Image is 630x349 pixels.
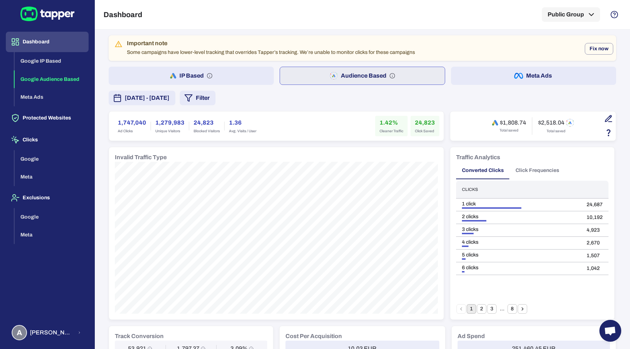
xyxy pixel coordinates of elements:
[125,94,170,102] span: [DATE] - [DATE]
[194,118,220,127] h6: 24,823
[6,194,89,200] a: Exclusions
[585,43,613,55] button: Fix now
[415,118,435,127] h6: 24,823
[581,250,608,262] td: 1,507
[415,129,435,134] span: Click Saved
[15,231,89,238] a: Meta
[456,162,510,179] button: Converted Clicks
[6,130,89,150] button: Clicks
[15,155,89,161] a: Google
[507,304,517,314] button: Go to page 8
[15,226,89,244] button: Meta
[458,332,485,341] h6: Ad Spend
[599,320,621,342] div: Open chat
[285,332,342,341] h6: Cost Per Acquisition
[456,153,500,162] h6: Traffic Analytics
[456,304,528,314] nav: pagination navigation
[456,181,581,199] th: Clicks
[15,58,89,64] a: Google IP Based
[6,188,89,208] button: Exclusions
[15,88,89,106] button: Meta Ads
[15,75,89,82] a: Google Audience Based
[118,129,146,134] span: Ad Clicks
[6,114,89,121] a: Protected Websites
[15,150,89,168] button: Google
[155,129,184,134] span: Unique Visitors
[115,332,164,341] h6: Track Conversion
[15,168,89,186] button: Meta
[581,224,608,237] td: 4,923
[12,325,27,340] div: A
[109,67,274,85] button: IP Based
[6,32,89,52] button: Dashboard
[518,304,527,314] button: Go to next page
[115,153,167,162] h6: Invalid Traffic Type
[602,126,615,139] button: Estimation based on the quantity of invalid click x cost-per-click.
[462,239,575,246] div: 4 clicks
[15,94,89,100] a: Meta Ads
[581,199,608,211] td: 24,687
[538,119,564,126] h6: $2,518.04
[229,118,256,127] h6: 1.36
[547,129,565,134] span: Total saved
[477,304,486,314] button: Go to page 2
[155,118,184,127] h6: 1,279,983
[15,70,89,89] button: Google Audience Based
[6,38,89,44] a: Dashboard
[104,10,142,19] h5: Dashboard
[542,7,600,22] button: Public Group
[389,73,395,79] svg: Audience based: Search, Display, Shopping, Video Performance Max, Demand Generation
[462,264,575,271] div: 6 clicks
[581,262,608,275] td: 1,042
[6,136,89,142] a: Clicks
[581,237,608,250] td: 2,670
[462,252,575,258] div: 5 clicks
[6,108,89,128] button: Protected Websites
[499,128,518,133] span: Total saved
[280,67,446,85] button: Audience Based
[467,304,476,314] button: page 1
[229,129,256,134] span: Avg. Visits / User
[194,129,220,134] span: Blocked Visitors
[207,73,213,79] svg: IP based: Search, Display, and Shopping.
[497,306,507,312] div: …
[462,201,575,207] div: 1 click
[15,213,89,219] a: Google
[510,162,565,179] button: Click Frequencies
[15,173,89,180] a: Meta
[380,129,403,134] span: Cleaner Traffic
[127,40,415,47] div: Important note
[487,304,497,314] button: Go to page 3
[462,226,575,233] div: 3 clicks
[451,67,616,85] button: Meta Ads
[127,38,415,59] div: Some campaigns have lower-level tracking that overrides Tapper’s tracking. We’re unable to monito...
[30,329,73,336] span: [PERSON_NAME] [PERSON_NAME] Koutsogianni
[380,118,403,127] h6: 1.42%
[15,208,89,226] button: Google
[109,91,175,105] button: [DATE] - [DATE]
[15,52,89,70] button: Google IP Based
[500,119,526,126] h6: $1,808.74
[6,322,89,343] button: A[PERSON_NAME] [PERSON_NAME] Koutsogianni
[462,213,575,220] div: 2 clicks
[581,211,608,224] td: 10,192
[118,118,146,127] h6: 1,747,040
[180,91,215,105] button: Filter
